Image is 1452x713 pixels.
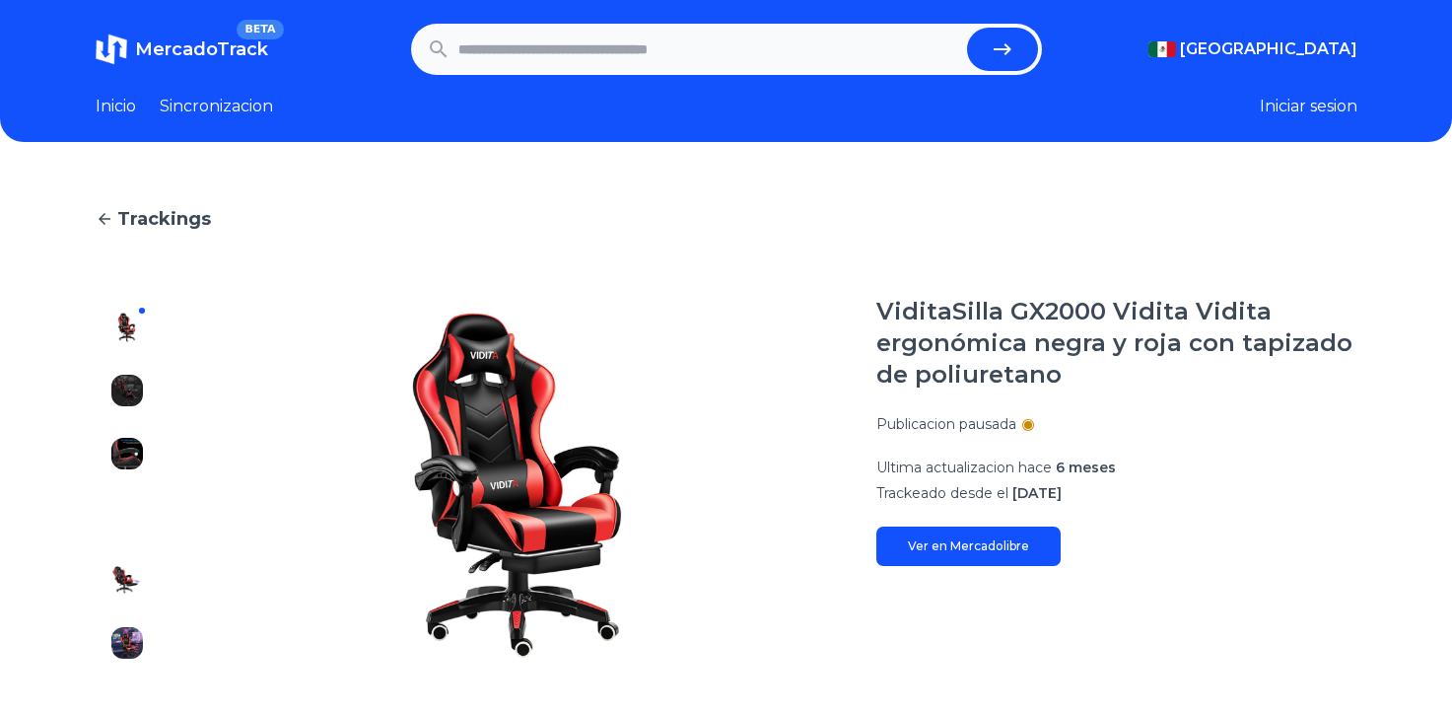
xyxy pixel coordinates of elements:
a: Sincronizacion [160,95,273,118]
span: [GEOGRAPHIC_DATA] [1180,37,1357,61]
button: Iniciar sesion [1260,95,1357,118]
img: ViditaSilla GX2000 Vidita Vidita ergonómica negra y roja con tapizado de poliuretano [111,375,143,406]
a: Trackings [96,205,1357,233]
button: [GEOGRAPHIC_DATA] [1148,37,1357,61]
img: ViditaSilla GX2000 Vidita Vidita ergonómica negra y roja con tapizado de poliuretano [111,501,143,533]
span: Ultima actualizacion hace [876,459,1052,476]
h1: ViditaSilla GX2000 Vidita Vidita ergonómica negra y roja con tapizado de poliuretano [876,296,1357,391]
a: Ver en Mercadolibre [876,527,1061,566]
a: Inicio [96,95,136,118]
a: MercadoTrackBETA [96,34,268,65]
img: MercadoTrack [96,34,127,65]
img: ViditaSilla GX2000 Vidita Vidita ergonómica negra y roja con tapizado de poliuretano [111,312,143,343]
span: MercadoTrack [135,38,268,60]
img: Mexico [1148,41,1176,57]
img: ViditaSilla GX2000 Vidita Vidita ergonómica negra y roja con tapizado de poliuretano [111,564,143,596]
p: Publicacion pausada [876,414,1016,434]
img: ViditaSilla GX2000 Vidita Vidita ergonómica negra y roja con tapizado de poliuretano [198,296,837,675]
span: 6 meses [1056,459,1116,476]
img: ViditaSilla GX2000 Vidita Vidita ergonómica negra y roja con tapizado de poliuretano [111,438,143,469]
span: Trackeado desde el [876,484,1008,502]
span: BETA [237,20,283,39]
span: Trackings [117,205,211,233]
span: [DATE] [1012,484,1062,502]
img: ViditaSilla GX2000 Vidita Vidita ergonómica negra y roja con tapizado de poliuretano [111,627,143,659]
